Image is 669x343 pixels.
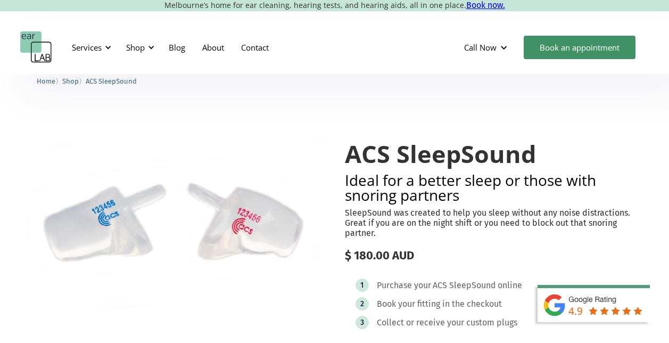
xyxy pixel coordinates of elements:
[62,76,86,87] li: 〉
[21,119,325,330] img: ACS SleepSound
[126,42,145,53] div: Shop
[377,299,502,309] div: Book your fitting in the checkout
[498,280,522,291] div: online
[433,280,496,291] div: ACS SleepSound
[345,249,648,263] div: $ 180.00 AUD
[456,31,518,63] div: Call Now
[345,208,648,239] p: SleepSound was created to help you sleep without any noise distractions. Great if you are on the ...
[360,300,364,308] div: 2
[72,42,102,53] div: Services
[86,77,137,85] span: ACS SleepSound
[345,141,648,167] h1: ACS SleepSound
[21,119,325,330] a: open lightbox
[524,36,635,59] a: Book an appointment
[37,76,55,86] a: Home
[86,76,137,86] a: ACS SleepSound
[62,76,79,86] a: Shop
[194,32,233,63] a: About
[233,32,277,63] a: Contact
[377,317,517,328] div: Collect or receive your custom plugs
[360,281,364,289] div: 1
[37,77,55,85] span: Home
[377,280,431,291] div: Purchase your
[62,77,79,85] span: Shop
[37,76,62,87] li: 〉
[345,173,648,202] h2: Ideal for a better sleep or those with snoring partners
[20,31,52,63] a: home
[65,31,114,63] div: Services
[120,31,158,63] div: Shop
[360,318,364,326] div: 3
[160,32,194,63] a: Blog
[464,42,497,53] div: Call Now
